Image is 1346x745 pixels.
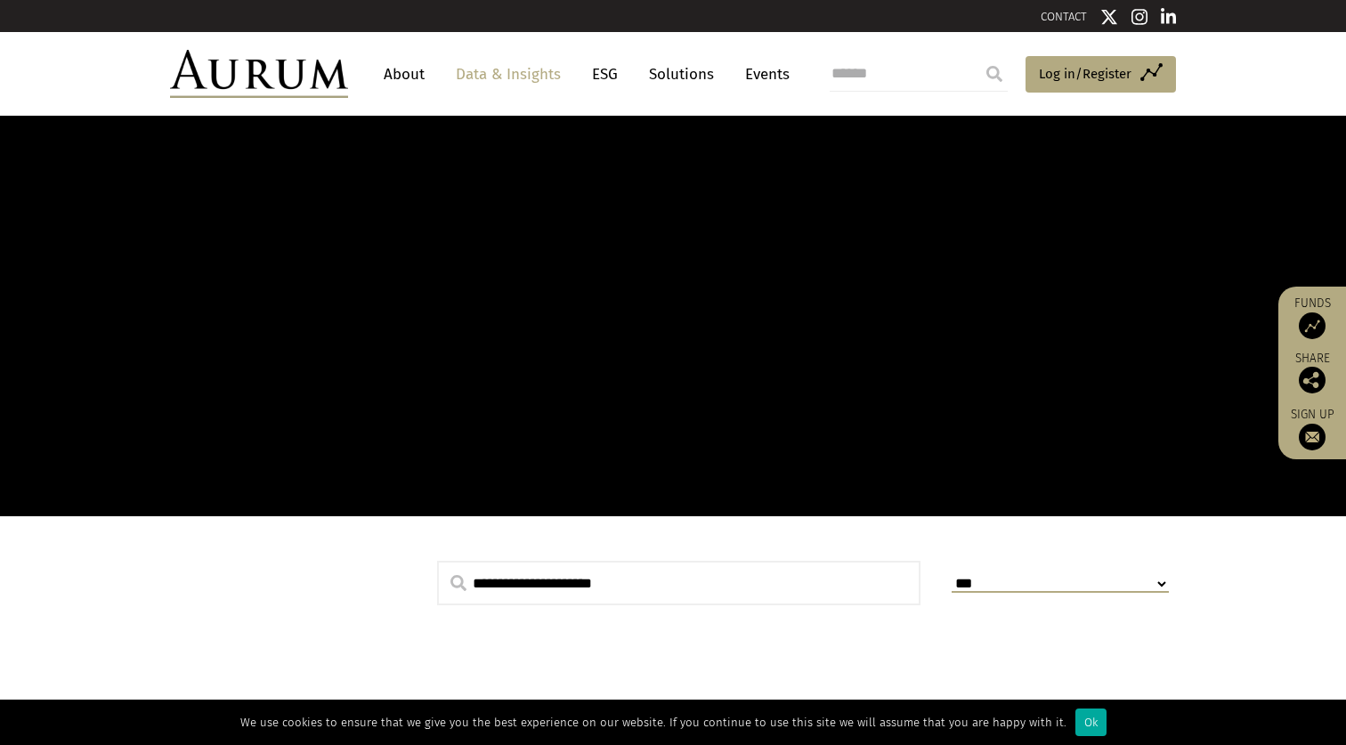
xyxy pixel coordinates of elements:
[1161,8,1177,26] img: Linkedin icon
[1100,8,1118,26] img: Twitter icon
[1287,352,1337,393] div: Share
[1131,8,1147,26] img: Instagram icon
[1075,709,1107,736] div: Ok
[736,58,790,91] a: Events
[1299,367,1326,393] img: Share this post
[1287,407,1337,450] a: Sign up
[170,50,348,98] img: Aurum
[1026,56,1176,93] a: Log in/Register
[1287,296,1337,339] a: Funds
[447,58,570,91] a: Data & Insights
[640,58,723,91] a: Solutions
[1039,63,1131,85] span: Log in/Register
[375,58,434,91] a: About
[1299,312,1326,339] img: Access Funds
[977,56,1012,92] input: Submit
[1299,424,1326,450] img: Sign up to our newsletter
[1041,10,1087,23] a: CONTACT
[583,58,627,91] a: ESG
[450,575,466,591] img: search.svg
